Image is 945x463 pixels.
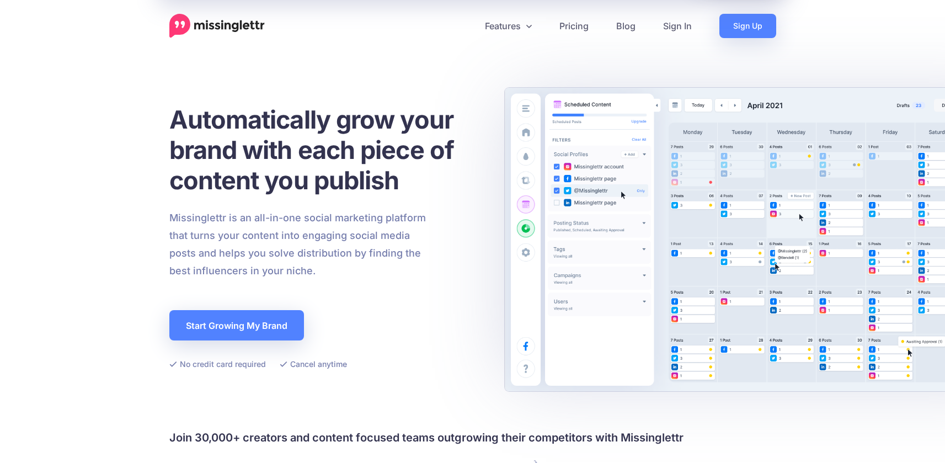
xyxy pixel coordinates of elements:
a: Sign In [649,14,706,38]
li: Cancel anytime [280,357,347,371]
a: Blog [602,14,649,38]
h1: Automatically grow your brand with each piece of content you publish [169,104,481,195]
p: Missinglettr is an all-in-one social marketing platform that turns your content into engaging soc... [169,209,426,280]
h4: Join 30,000+ creators and content focused teams outgrowing their competitors with Missinglettr [169,429,776,446]
a: Pricing [546,14,602,38]
a: Home [169,14,265,38]
a: Features [471,14,546,38]
li: No credit card required [169,357,266,371]
a: Start Growing My Brand [169,310,304,340]
a: Sign Up [719,14,776,38]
